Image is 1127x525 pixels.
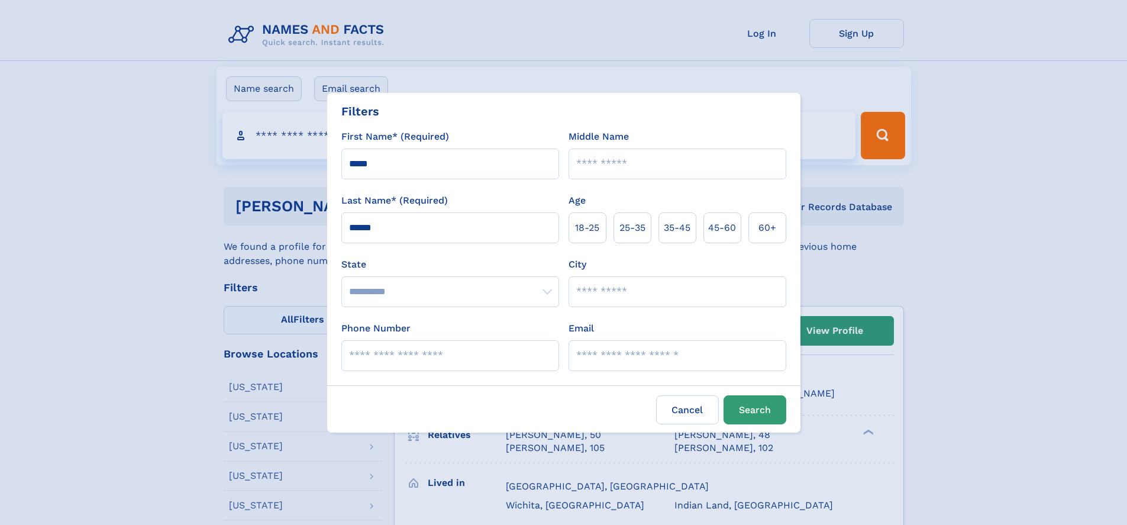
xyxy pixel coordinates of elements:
span: 45‑60 [708,221,736,235]
span: 60+ [758,221,776,235]
button: Search [724,395,786,424]
label: Cancel [656,395,719,424]
label: City [569,257,586,272]
label: First Name* (Required) [341,130,449,144]
span: 25‑35 [619,221,645,235]
label: Last Name* (Required) [341,194,448,208]
label: Age [569,194,586,208]
span: 18‑25 [575,221,599,235]
label: Middle Name [569,130,629,144]
label: Email [569,321,594,336]
span: 35‑45 [664,221,690,235]
div: Filters [341,102,379,120]
label: State [341,257,559,272]
label: Phone Number [341,321,411,336]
